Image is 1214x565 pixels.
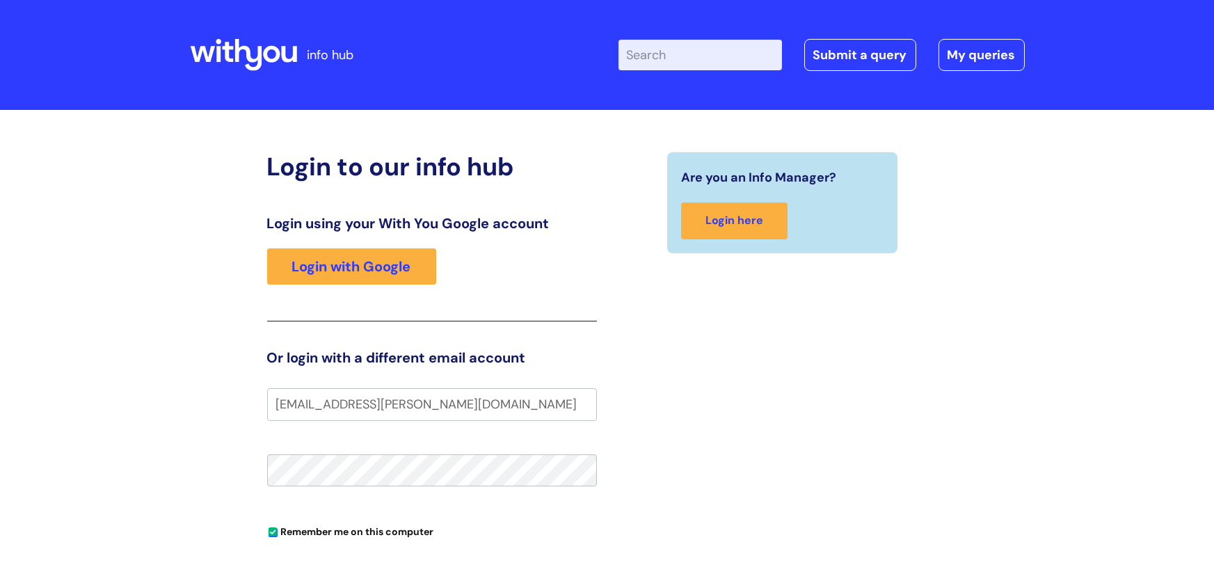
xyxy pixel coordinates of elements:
a: My queries [939,39,1025,71]
input: Search [618,40,782,70]
input: Remember me on this computer [269,528,278,537]
a: Login here [681,202,788,239]
h3: Login using your With You Google account [267,215,597,232]
a: Submit a query [804,39,916,71]
p: info hub [308,44,354,66]
label: Remember me on this computer [267,523,434,538]
div: You can uncheck this option if you're logging in from a shared device [267,520,597,542]
h2: Login to our info hub [267,152,597,182]
a: Login with Google [267,248,436,285]
h3: Or login with a different email account [267,349,597,366]
span: Are you an Info Manager? [681,166,836,189]
input: Your e-mail address [267,388,597,420]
